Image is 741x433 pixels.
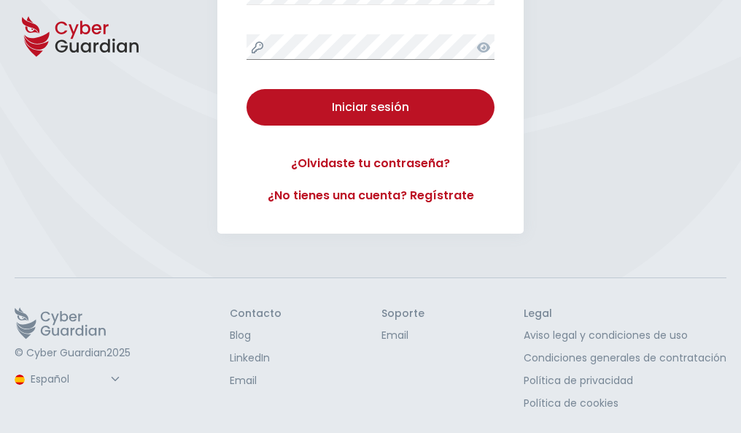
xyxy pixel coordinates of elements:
[524,396,726,411] a: Política de cookies
[524,328,726,343] a: Aviso legal y condiciones de uso
[230,307,282,321] h3: Contacto
[230,373,282,388] a: Email
[381,307,424,321] h3: Soporte
[230,328,282,343] a: Blog
[524,350,726,366] a: Condiciones generales de contratación
[247,187,494,204] a: ¿No tienes una cuenta? Regístrate
[247,89,494,126] button: Iniciar sesión
[15,375,25,385] img: region-logo
[230,350,282,366] a: LinkedIn
[524,373,726,388] a: Política de privacidad
[247,155,494,172] a: ¿Olvidaste tu contraseña?
[15,347,131,360] p: © Cyber Guardian 2025
[257,99,484,116] div: Iniciar sesión
[381,328,424,343] a: Email
[524,307,726,321] h3: Legal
